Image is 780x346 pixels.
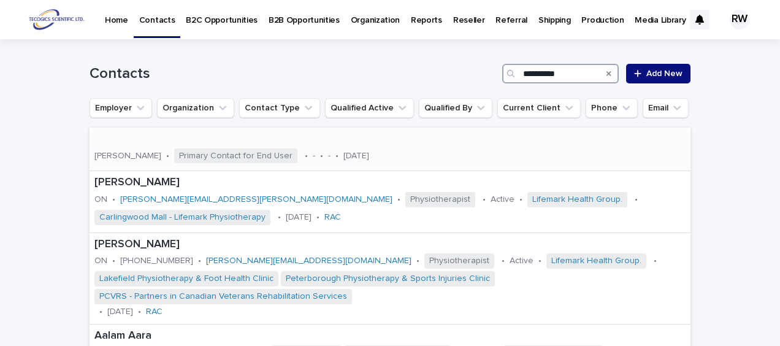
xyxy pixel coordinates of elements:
[239,98,320,118] button: Contact Type
[166,151,169,161] p: •
[586,98,638,118] button: Phone
[646,69,682,78] span: Add New
[112,194,115,205] p: •
[94,151,161,161] p: [PERSON_NAME]
[157,98,234,118] button: Organization
[328,151,331,161] p: -
[278,212,281,223] p: •
[90,128,690,171] a: [PERSON_NAME]•Primary Contact for End User•-•-•[DATE]
[174,148,297,164] span: Primary Contact for End User
[90,98,152,118] button: Employer
[397,194,400,205] p: •
[502,64,619,83] input: Search
[325,98,414,118] button: Qualified Active
[419,98,492,118] button: Qualified By
[626,64,690,83] a: Add New
[532,194,622,205] a: Lifemark Health Group.
[146,307,162,317] a: RAC
[502,256,505,266] p: •
[90,65,497,83] h1: Contacts
[320,151,323,161] p: •
[510,256,533,266] p: Active
[416,256,419,266] p: •
[138,307,141,317] p: •
[107,307,133,317] p: [DATE]
[519,194,522,205] p: •
[94,329,686,343] p: Aalam Aara
[90,233,690,325] a: [PERSON_NAME]ON•[PHONE_NUMBER]•[PERSON_NAME][EMAIL_ADDRESS][DOMAIN_NAME]•Physiotherapist•Active•L...
[99,274,273,284] a: Lakefield Physiotherapy & Foot Health Clinic
[112,256,115,266] p: •
[120,195,392,204] a: [PERSON_NAME][EMAIL_ADDRESS][PERSON_NAME][DOMAIN_NAME]
[551,256,641,266] a: Lifemark Health Group.
[99,291,347,302] a: PCVRS - Partners in Canadian Veterans Rehabilitation Services
[99,212,266,223] a: Carlingwood Mall - Lifemark Physiotherapy
[643,98,689,118] button: Email
[538,256,541,266] p: •
[405,192,475,207] span: Physiotherapist
[335,151,338,161] p: •
[286,212,312,223] p: [DATE]
[94,194,107,205] p: ON
[313,151,315,161] p: -
[324,212,341,223] a: RAC
[94,238,686,252] p: [PERSON_NAME]
[94,176,686,190] p: [PERSON_NAME]
[90,171,690,233] a: [PERSON_NAME]ON•[PERSON_NAME][EMAIL_ADDRESS][PERSON_NAME][DOMAIN_NAME]•Physiotherapist•Active•Lif...
[497,98,581,118] button: Current Client
[424,253,494,269] span: Physiotherapist
[94,256,107,266] p: ON
[198,256,201,266] p: •
[730,10,749,29] div: RW
[99,307,102,317] p: •
[343,151,369,161] p: [DATE]
[635,194,638,205] p: •
[120,256,193,265] a: [PHONE_NUMBER]
[483,194,486,205] p: •
[25,7,90,32] img: l22tfCASryn9SYBzxJ2O
[206,256,411,265] a: [PERSON_NAME][EMAIL_ADDRESS][DOMAIN_NAME]
[286,274,490,284] a: Peterborough Physiotherapy & Sports Injuries Clinic
[491,194,514,205] p: Active
[654,256,657,266] p: •
[305,151,308,161] p: •
[316,212,319,223] p: •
